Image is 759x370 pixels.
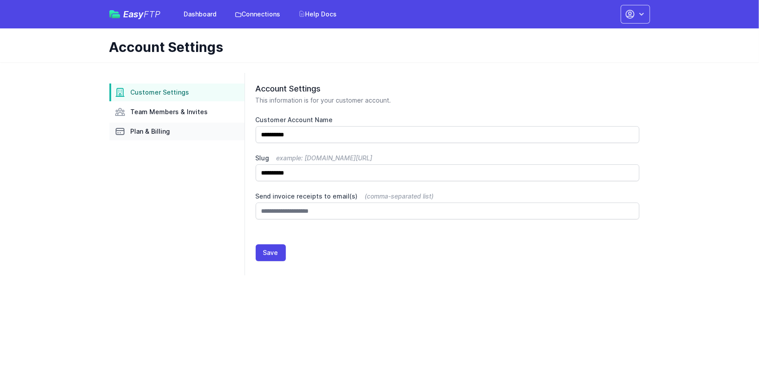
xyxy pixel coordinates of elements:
[124,10,161,19] span: Easy
[109,39,643,55] h1: Account Settings
[131,107,208,116] span: Team Members & Invites
[109,10,161,19] a: EasyFTP
[256,115,639,124] label: Customer Account Name
[365,192,434,200] span: (comma-separated list)
[256,96,639,105] p: This information is for your customer account.
[144,9,161,20] span: FTP
[256,192,639,201] label: Send invoice receipts to email(s)
[109,103,245,121] a: Team Members & Invites
[131,127,170,136] span: Plan & Billing
[109,123,245,140] a: Plan & Billing
[109,84,245,101] a: Customer Settings
[256,244,286,261] button: Save
[229,6,286,22] a: Connections
[131,88,189,97] span: Customer Settings
[293,6,342,22] a: Help Docs
[277,154,373,162] span: example: [DOMAIN_NAME][URL]
[179,6,222,22] a: Dashboard
[109,10,120,18] img: easyftp_logo.png
[256,84,639,94] h2: Account Settings
[256,154,639,163] label: Slug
